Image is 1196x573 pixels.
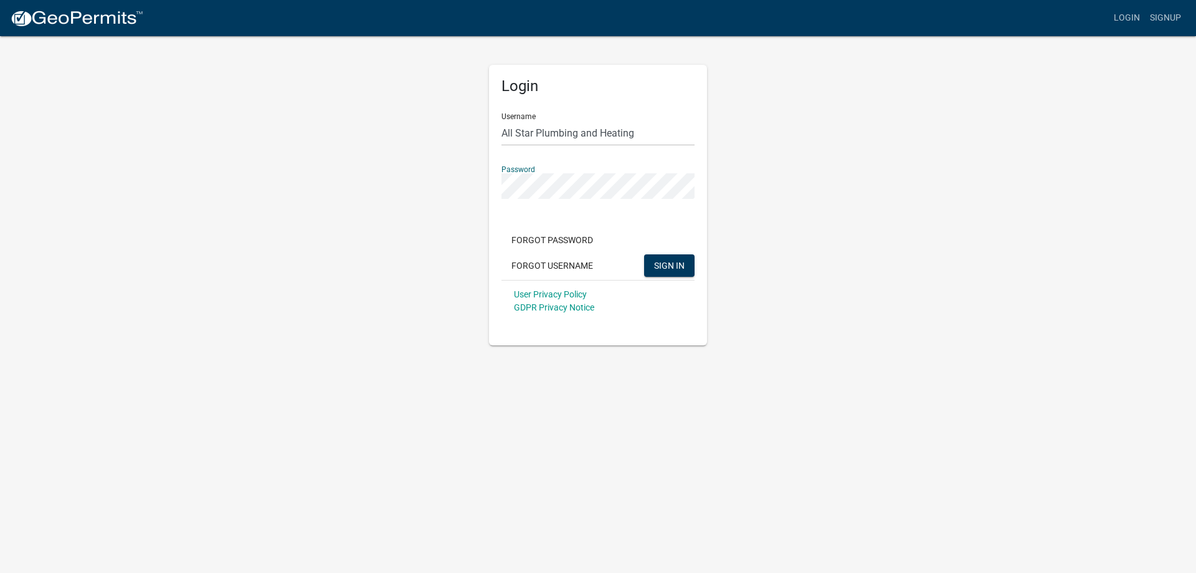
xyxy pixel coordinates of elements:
[501,254,603,277] button: Forgot Username
[1145,6,1186,30] a: Signup
[654,260,685,270] span: SIGN IN
[644,254,695,277] button: SIGN IN
[514,289,587,299] a: User Privacy Policy
[501,77,695,95] h5: Login
[501,229,603,251] button: Forgot Password
[1109,6,1145,30] a: Login
[514,302,594,312] a: GDPR Privacy Notice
